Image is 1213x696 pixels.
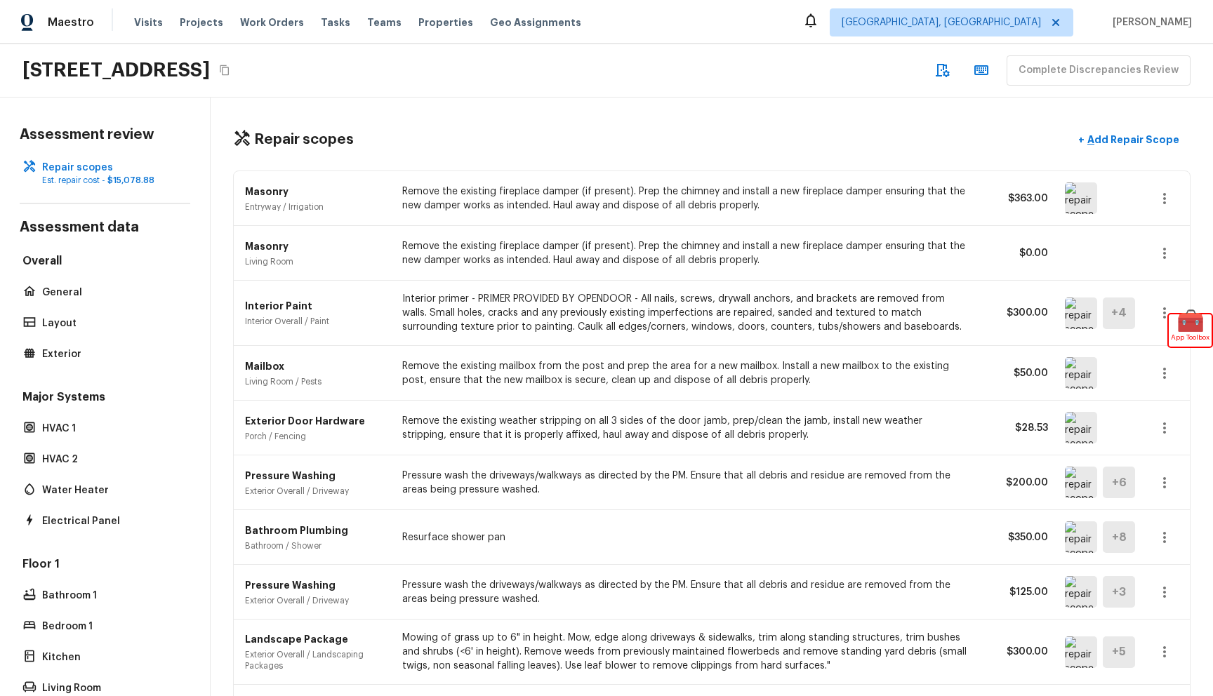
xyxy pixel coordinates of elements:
span: Teams [367,15,402,29]
h4: Repair scopes [254,130,354,149]
h5: + 4 [1111,305,1127,321]
span: Work Orders [240,15,304,29]
p: HVAC 2 [42,453,182,467]
p: General [42,286,182,300]
button: +Add Repair Scope [1067,126,1191,154]
span: [GEOGRAPHIC_DATA], [GEOGRAPHIC_DATA] [842,15,1041,29]
p: Mailbox [245,359,385,373]
p: Exterior Door Hardware [245,414,385,428]
p: Pressure wash the driveways/walkways as directed by the PM. Ensure that all debris and residue ar... [402,469,969,497]
span: Tasks [321,18,350,27]
p: Resurface shower pan [402,530,969,544]
p: Living Room / Pests [245,376,385,387]
span: [PERSON_NAME] [1107,15,1192,29]
span: 🧰 [1169,314,1212,328]
p: Remove the existing mailbox from the post and prep the area for a new mailbox. Install a new mail... [402,359,969,387]
h5: Floor 1 [20,556,190,575]
p: Remove the existing weather stripping on all 3 sides of the door jamb, prep/clean the jamb, insta... [402,414,969,442]
p: Entryway / Irrigation [245,201,385,213]
p: Interior Paint [245,299,385,313]
span: Visits [134,15,163,29]
p: Mowing of grass up to 6" in height. Mow, edge along driveways & sidewalks, trim along standing st... [402,631,969,673]
p: $125.00 [985,585,1048,599]
p: Porch / Fencing [245,431,385,442]
p: Interior primer - PRIMER PROVIDED BY OPENDOOR - All nails, screws, drywall anchors, and brackets ... [402,292,969,334]
p: $363.00 [985,192,1048,206]
p: Landscape Package [245,632,385,646]
p: Remove the existing fireplace damper (if present). Prep the chimney and install a new fireplace d... [402,239,969,267]
div: 🧰App Toolbox [1169,314,1212,347]
p: Living Room [42,681,182,695]
img: repair scope asset [1065,182,1097,214]
p: Remove the existing fireplace damper (if present). Prep the chimney and install a new fireplace d... [402,185,969,213]
p: Electrical Panel [42,514,182,528]
img: repair scope asset [1065,297,1097,329]
button: Copy Address [216,61,234,79]
p: Pressure Washing [245,578,385,592]
span: $15,078.88 [107,176,154,185]
p: Pressure wash the driveways/walkways as directed by the PM. Ensure that all debris and residue ar... [402,578,969,606]
p: Interior Overall / Paint [245,316,385,327]
img: repair scope asset [1065,357,1097,389]
span: App Toolbox [1171,330,1209,344]
h5: + 3 [1112,584,1126,600]
p: Exterior Overall / Driveway [245,486,385,497]
span: Projects [180,15,223,29]
img: repair scope asset [1065,412,1097,443]
span: Geo Assignments [490,15,581,29]
p: $300.00 [985,645,1048,659]
h5: Major Systems [20,389,190,408]
span: Properties [418,15,473,29]
h5: + 5 [1112,644,1126,660]
p: $350.00 [985,530,1048,544]
p: Repair scopes [42,161,182,175]
h5: + 8 [1112,530,1127,545]
p: Pressure Washing [245,469,385,483]
img: repair scope asset [1065,521,1097,553]
p: $28.53 [985,421,1048,435]
h4: Assessment review [20,126,190,144]
p: Living Room [245,256,385,267]
p: $0.00 [985,246,1048,260]
p: Kitchen [42,650,182,664]
p: Bathroom / Shower [245,540,385,551]
p: $50.00 [985,366,1048,380]
p: Masonry [245,185,385,199]
p: Add Repair Scope [1085,133,1179,147]
p: Exterior Overall / Driveway [245,595,385,606]
p: Bedroom 1 [42,620,182,634]
p: Est. repair cost - [42,175,182,186]
p: Bathroom 1 [42,589,182,603]
img: repair scope asset [1065,576,1097,608]
p: HVAC 1 [42,422,182,436]
p: Masonry [245,239,385,253]
p: Layout [42,316,182,330]
h4: Assessment data [20,218,190,239]
span: Maestro [48,15,94,29]
p: Water Heater [42,483,182,497]
p: Exterior Overall / Landscaping Packages [245,649,385,671]
img: repair scope asset [1065,636,1097,668]
p: $200.00 [985,476,1048,490]
h5: Overall [20,253,190,272]
p: Exterior [42,347,182,361]
p: $300.00 [985,306,1048,320]
h2: [STREET_ADDRESS] [22,58,210,83]
img: repair scope asset [1065,467,1097,498]
p: Bathroom Plumbing [245,523,385,537]
h5: + 6 [1112,475,1127,490]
